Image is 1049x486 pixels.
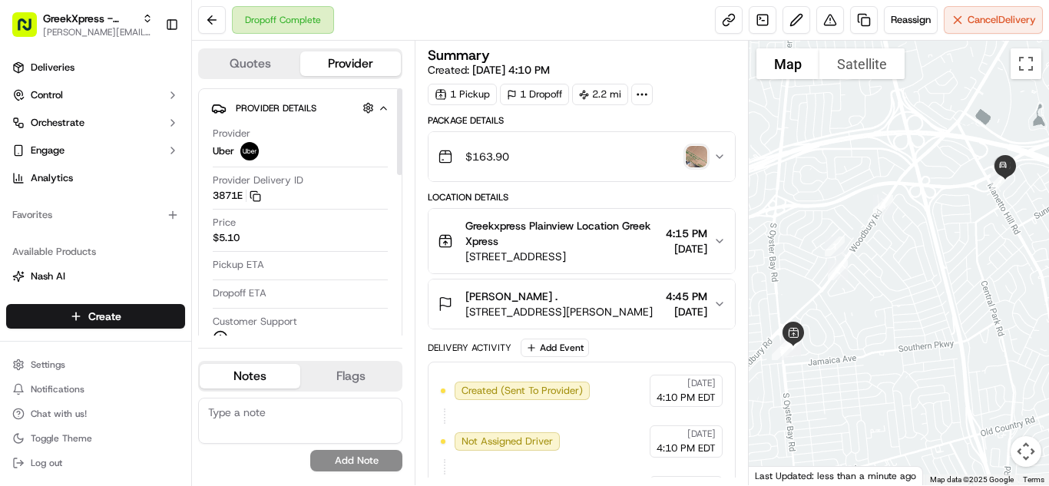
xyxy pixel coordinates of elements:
[1023,475,1044,484] a: Terms (opens in new tab)
[819,48,905,79] button: Show satellite imagery
[465,249,660,264] span: [STREET_ADDRESS]
[1011,436,1041,467] button: Map camera controls
[428,114,736,127] div: Package Details
[31,457,62,469] span: Log out
[428,191,736,203] div: Location Details
[31,408,87,420] span: Chat with us!
[465,149,509,164] span: $163.90
[465,304,653,319] span: [STREET_ADDRESS][PERSON_NAME]
[6,452,185,474] button: Log out
[300,51,401,76] button: Provider
[31,359,65,371] span: Settings
[666,304,707,319] span: [DATE]
[984,164,1017,197] div: 7
[753,465,803,485] a: Open this area in Google Maps (opens a new window)
[6,379,185,400] button: Notifications
[236,102,316,114] span: Provider Details
[891,13,931,27] span: Reassign
[31,383,84,395] span: Notifications
[666,241,707,256] span: [DATE]
[775,330,807,362] div: 3
[6,166,185,190] a: Analytics
[429,279,735,329] button: [PERSON_NAME] .[STREET_ADDRESS][PERSON_NAME]4:45 PM[DATE]
[240,142,259,160] img: uber-new-logo.jpeg
[521,339,589,357] button: Add Event
[12,269,179,283] a: Nash AI
[428,84,497,105] div: 1 Pickup
[884,6,938,34] button: Reassign
[666,289,707,304] span: 4:45 PM
[686,146,707,167] img: photo_proof_of_delivery image
[775,329,807,362] div: 4
[6,83,185,107] button: Control
[822,254,854,286] div: 2
[6,240,185,264] div: Available Products
[6,138,185,163] button: Engage
[6,55,185,80] a: Deliveries
[968,13,1036,27] span: Cancel Delivery
[6,403,185,425] button: Chat with us!
[687,377,716,389] span: [DATE]
[749,466,923,485] div: Last Updated: less than a minute ago
[429,132,735,181] button: $163.90photo_proof_of_delivery image
[300,364,401,388] button: Flags
[930,475,1014,484] span: Map data ©2025 Google
[753,465,803,485] img: Google
[31,88,63,102] span: Control
[213,315,297,329] span: Customer Support
[43,11,136,26] button: GreekXpress - Plainview
[213,144,234,158] span: Uber
[213,258,264,272] span: Pickup ETA
[200,51,300,76] button: Quotes
[6,354,185,375] button: Settings
[6,428,185,449] button: Toggle Theme
[31,61,74,74] span: Deliveries
[472,63,550,77] span: [DATE] 4:10 PM
[88,309,121,324] span: Create
[428,48,490,62] h3: Summary
[819,230,851,263] div: 1
[462,435,553,448] span: Not Assigned Driver
[572,84,628,105] div: 2.2 mi
[213,216,236,230] span: Price
[657,441,716,455] span: 4:10 PM EDT
[465,289,558,304] span: [PERSON_NAME] .
[6,304,185,329] button: Create
[944,6,1043,34] button: CancelDelivery
[666,226,707,241] span: 4:15 PM
[6,6,159,43] button: GreekXpress - Plainview[PERSON_NAME][EMAIL_ADDRESS][DOMAIN_NAME]
[428,342,511,354] div: Delivery Activity
[200,364,300,388] button: Notes
[213,231,240,245] span: $5.10
[766,334,798,366] div: 5
[31,116,84,130] span: Orchestrate
[6,203,185,227] div: Favorites
[213,189,261,203] button: 3871E
[6,264,185,289] button: Nash AI
[462,384,583,398] span: Created (Sent To Provider)
[43,26,153,38] button: [PERSON_NAME][EMAIL_ADDRESS][DOMAIN_NAME]
[31,171,73,185] span: Analytics
[465,218,660,249] span: Greekxpress Plainview Location Greek Xpress
[867,189,899,221] div: 6
[657,391,716,405] span: 4:10 PM EDT
[213,286,266,300] span: Dropoff ETA
[1011,48,1041,79] button: Toggle fullscreen view
[6,111,185,135] button: Orchestrate
[429,209,735,273] button: Greekxpress Plainview Location Greek Xpress[STREET_ADDRESS]4:15 PM[DATE]
[31,432,92,445] span: Toggle Theme
[428,62,550,78] span: Created:
[31,269,65,283] span: Nash AI
[687,428,716,440] span: [DATE]
[500,84,569,105] div: 1 Dropoff
[756,48,819,79] button: Show street map
[31,144,65,157] span: Engage
[213,174,303,187] span: Provider Delivery ID
[211,95,389,121] button: Provider Details
[213,127,250,141] span: Provider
